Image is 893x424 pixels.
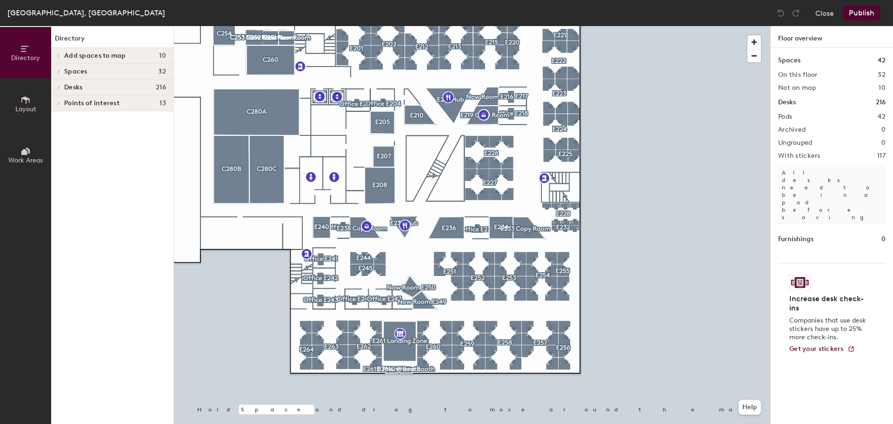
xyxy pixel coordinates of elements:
button: Help [739,400,761,415]
h1: Spaces [778,55,800,66]
p: Companies that use desk stickers have up to 25% more check-ins. [789,316,869,342]
h2: Not on map [778,84,816,92]
h2: With stickers [778,152,820,160]
div: [GEOGRAPHIC_DATA], [GEOGRAPHIC_DATA] [7,7,165,19]
span: 216 [156,84,166,91]
span: Desks [64,84,82,91]
h2: 117 [877,152,886,160]
span: Work Areas [8,156,43,164]
span: Layout [15,105,36,113]
h2: 0 [881,126,886,134]
span: Points of interest [64,100,120,107]
a: Get your stickers [789,345,855,353]
p: All desks need to be in a pod before saving [778,165,886,225]
h2: On this floor [778,71,818,79]
h2: Ungrouped [778,139,813,147]
span: Add spaces to map [64,52,126,60]
img: Undo [776,8,786,18]
span: 13 [160,100,166,107]
h4: Increase desk check-ins [789,294,869,313]
img: Sticker logo [789,275,811,290]
span: Spaces [64,68,87,75]
h2: 0 [881,139,886,147]
h1: Furnishings [778,234,813,244]
h2: Archived [778,126,806,134]
h1: 0 [881,234,886,244]
h2: Pods [778,113,792,121]
span: 32 [158,68,166,75]
h1: 42 [878,55,886,66]
span: Get your stickers [789,345,844,353]
h1: Floor overview [771,26,893,48]
h2: 10 [879,84,886,92]
h2: 32 [878,71,886,79]
h1: 216 [876,97,886,108]
span: Directory [11,54,40,62]
h1: Directory [51,34,173,48]
img: Redo [791,8,800,18]
h2: 42 [878,113,886,121]
h1: Desks [778,97,796,108]
span: 10 [159,52,166,60]
button: Close [815,6,834,20]
button: Publish [843,6,880,20]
